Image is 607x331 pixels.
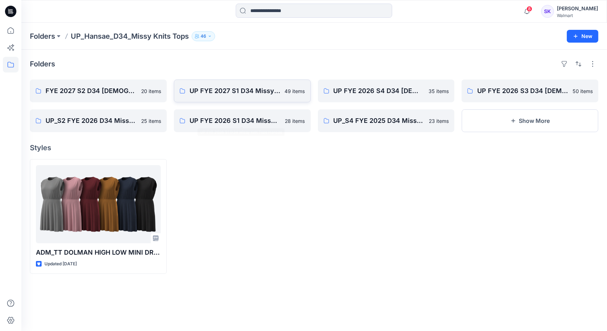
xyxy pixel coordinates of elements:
p: 23 items [429,117,449,125]
button: Show More [462,109,598,132]
a: UP_S2 FYE 2026 D34 Missy Knit Tops25 items [30,109,167,132]
h4: Styles [30,143,598,152]
p: UP_S2 FYE 2026 D34 Missy Knit Tops [46,116,137,126]
a: FYE 2027 S2 D34 [DEMOGRAPHIC_DATA] Tops - Hansae20 items [30,80,167,102]
span: 8 [527,6,532,12]
p: 20 items [141,87,161,95]
button: New [567,30,598,43]
a: UP_S4 FYE 2025 D34 Missy Knit Tops23 items [318,109,455,132]
h4: Folders [30,60,55,68]
a: UP FYE 2026 S3 D34 [DEMOGRAPHIC_DATA] Knit Tops Hansae50 items [462,80,598,102]
p: Updated [DATE] [44,260,77,268]
p: UP_Hansae_D34_Missy Knits Tops [71,31,189,41]
a: UP FYE 2027 S1 D34 Missy Knit Tops49 items [174,80,311,102]
p: 35 items [428,87,449,95]
p: 46 [201,32,206,40]
p: UP FYE 2026 S3 D34 [DEMOGRAPHIC_DATA] Knit Tops Hansae [477,86,568,96]
p: FYE 2027 S2 D34 [DEMOGRAPHIC_DATA] Tops - Hansae [46,86,137,96]
a: Folders [30,31,55,41]
p: UP FYE 2027 S1 D34 Missy Knit Tops [190,86,281,96]
p: UP FYE 2026 S4 D34 [DEMOGRAPHIC_DATA] Knit Tops_ Hansae [334,86,425,96]
p: UP_S4 FYE 2025 D34 Missy Knit Tops [334,116,425,126]
a: UP FYE 2026 S4 D34 [DEMOGRAPHIC_DATA] Knit Tops_ Hansae35 items [318,80,455,102]
p: ADM_TT DOLMAN HIGH LOW MINI DRESS [36,248,161,257]
p: 25 items [141,117,161,125]
p: 49 items [285,87,305,95]
div: Walmart [557,13,598,18]
div: SK [541,5,554,18]
button: 46 [192,31,215,41]
div: [PERSON_NAME] [557,4,598,13]
a: ADM_TT DOLMAN HIGH LOW MINI DRESS [36,165,161,243]
p: 28 items [285,117,305,125]
a: UP FYE 2026 S1 D34 Missy Knit Tops Hansae28 items [174,109,311,132]
p: 50 items [573,87,593,95]
p: UP FYE 2026 S1 D34 Missy Knit Tops Hansae [190,116,281,126]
